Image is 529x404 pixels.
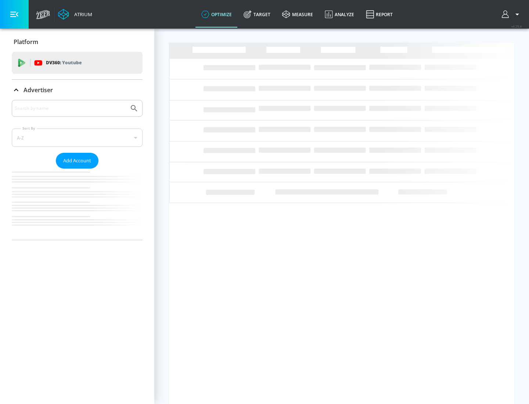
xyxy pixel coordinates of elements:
[12,129,143,147] div: A-Z
[12,32,143,52] div: Platform
[58,9,92,20] a: Atrium
[12,80,143,100] div: Advertiser
[12,100,143,240] div: Advertiser
[62,59,82,66] p: Youtube
[195,1,238,28] a: optimize
[15,104,126,113] input: Search by name
[46,59,82,67] p: DV360:
[511,24,522,28] span: v 4.25.4
[14,38,38,46] p: Platform
[21,126,37,131] label: Sort By
[12,52,143,74] div: DV360: Youtube
[12,169,143,240] nav: list of Advertiser
[319,1,360,28] a: Analyze
[71,11,92,18] div: Atrium
[56,153,98,169] button: Add Account
[238,1,276,28] a: Target
[24,86,53,94] p: Advertiser
[360,1,399,28] a: Report
[63,156,91,165] span: Add Account
[276,1,319,28] a: measure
